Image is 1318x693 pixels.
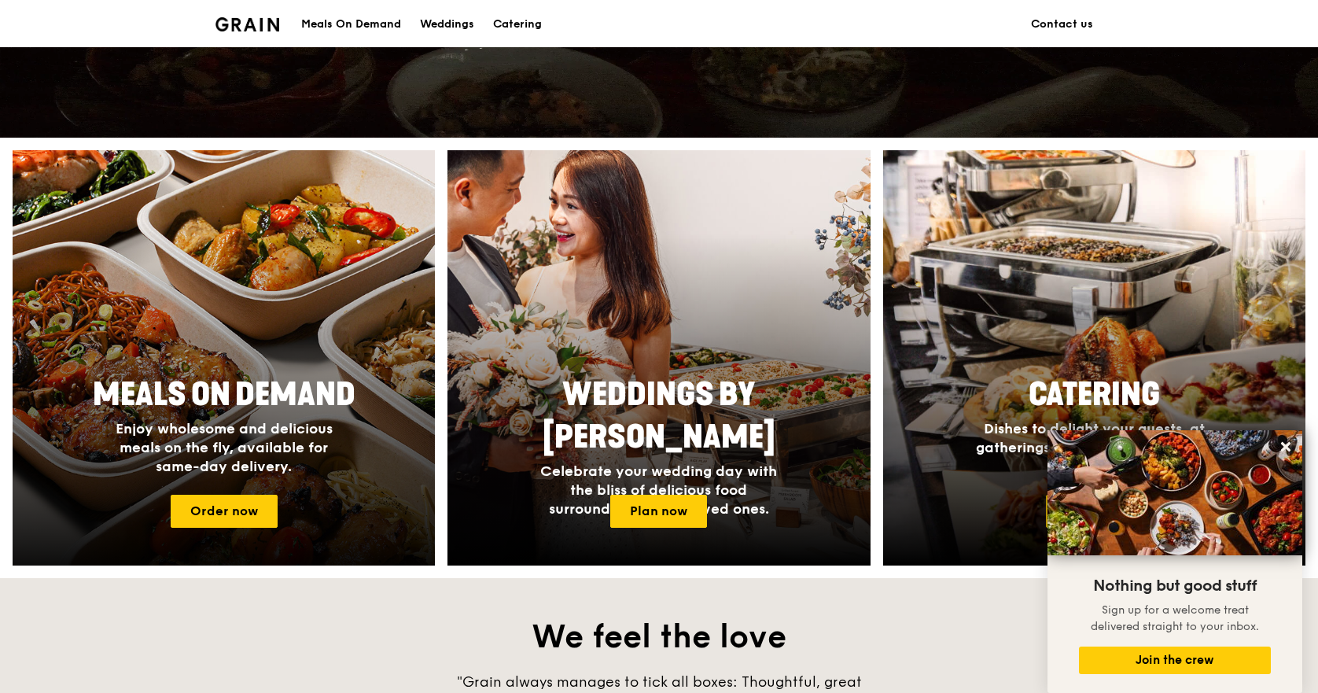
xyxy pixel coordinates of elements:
img: Grain [215,17,279,31]
a: CateringDishes to delight your guests, at gatherings and events of all sizes.Plan now [883,150,1305,566]
a: Contact us [1022,1,1103,48]
a: Catering [484,1,551,48]
div: Catering [493,1,542,48]
span: Sign up for a welcome treat delivered straight to your inbox. [1091,603,1259,633]
button: Join the crew [1079,647,1271,674]
a: Weddings [410,1,484,48]
img: catering-card.e1cfaf3e.jpg [883,150,1305,566]
span: Meals On Demand [93,376,355,414]
a: Order now [171,495,278,528]
div: Meals On Demand [301,1,401,48]
div: Weddings [420,1,474,48]
a: Plan now [610,495,707,528]
span: Nothing but good stuff [1093,577,1257,595]
span: Dishes to delight your guests, at gatherings and events of all sizes. [976,420,1212,456]
img: DSC07876-Edit02-Large.jpeg [1047,430,1302,555]
span: Enjoy wholesome and delicious meals on the fly, available for same-day delivery. [116,420,333,475]
img: weddings-card.4f3003b8.jpg [447,150,870,566]
span: Weddings by [PERSON_NAME] [543,376,775,456]
button: Close [1273,434,1298,459]
a: Meals On DemandEnjoy wholesome and delicious meals on the fly, available for same-day delivery.Or... [13,150,435,566]
a: Plan now [1046,495,1143,528]
span: Celebrate your wedding day with the bliss of delicious food surrounded by your loved ones. [540,463,777,518]
a: Weddings by [PERSON_NAME]Celebrate your wedding day with the bliss of delicious food surrounded b... [447,150,870,566]
span: Catering [1029,376,1160,414]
